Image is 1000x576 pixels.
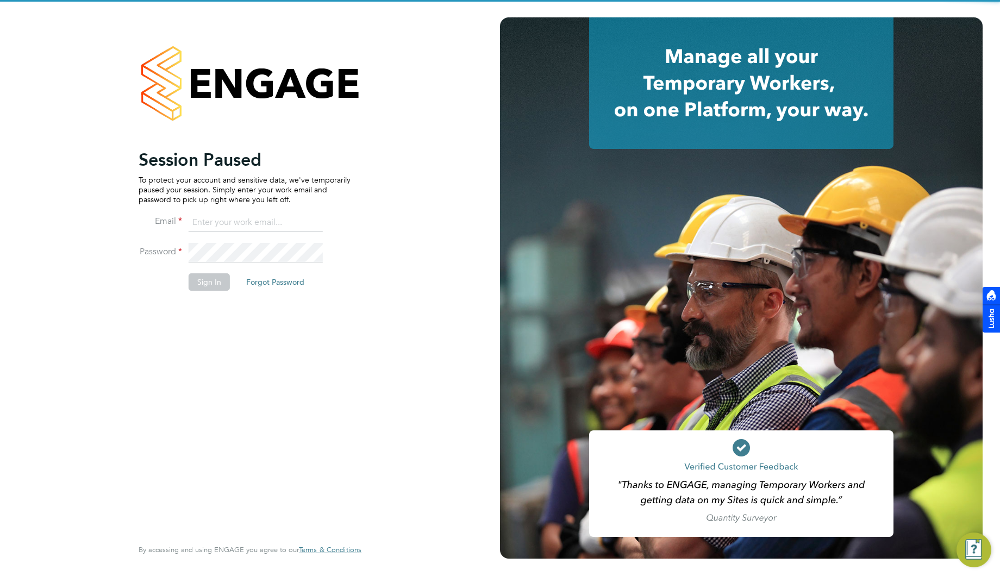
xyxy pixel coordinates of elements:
button: Sign In [189,273,230,291]
label: Email [139,216,182,227]
input: Enter your work email... [189,213,323,233]
h2: Session Paused [139,149,351,171]
a: Terms & Conditions [299,546,361,554]
button: Forgot Password [237,273,313,291]
button: Engage Resource Center [957,533,991,567]
span: Terms & Conditions [299,545,361,554]
p: To protect your account and sensitive data, we've temporarily paused your session. Simply enter y... [139,175,351,205]
span: By accessing and using ENGAGE you agree to our [139,545,361,554]
label: Password [139,246,182,258]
